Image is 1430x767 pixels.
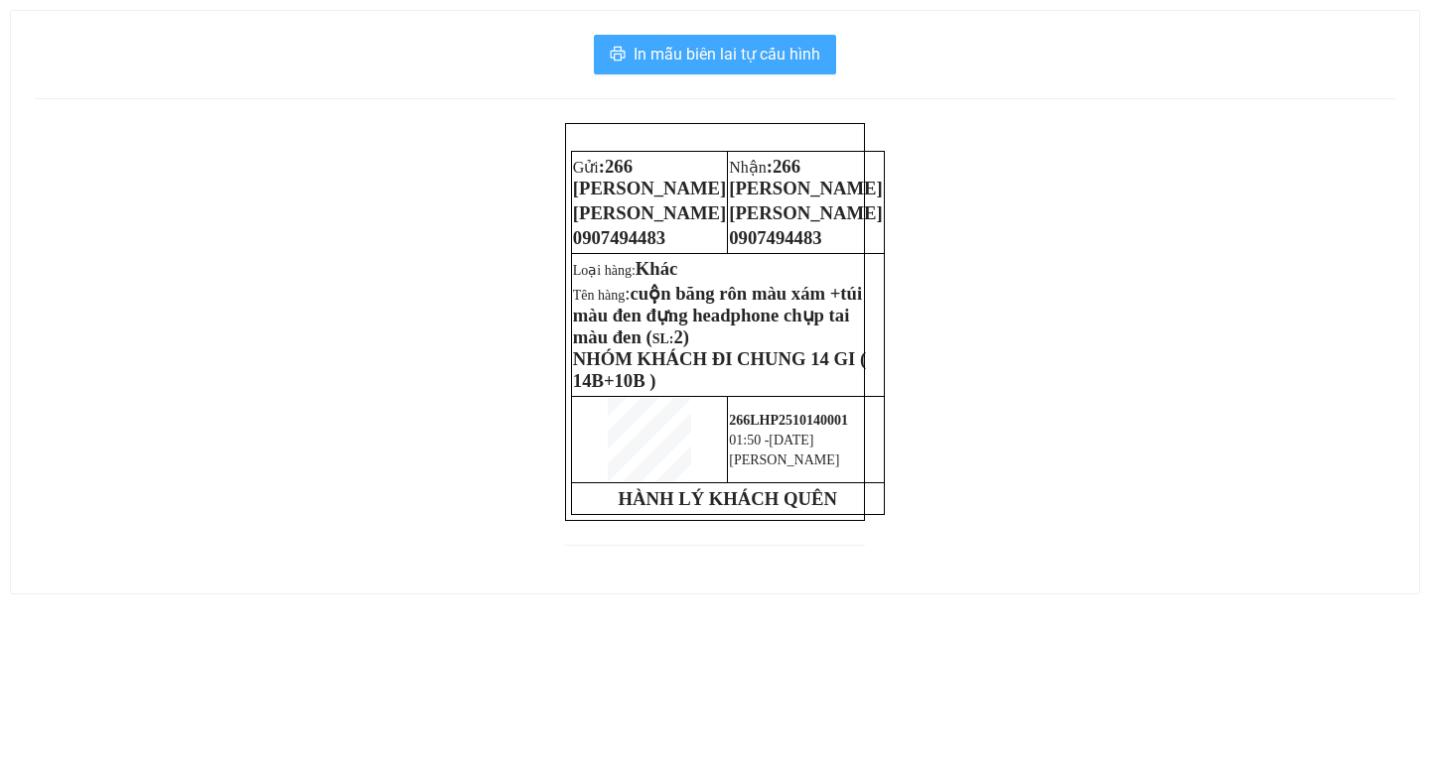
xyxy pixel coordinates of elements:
[573,159,599,176] span: Gửi
[573,288,862,346] span: Tên hàng
[573,283,862,347] span: cuộn băng rôn màu xám +túi màu đen đựng headphone chụp tai màu đen (
[652,331,674,346] span: SL:
[636,258,678,279] span: Khác
[729,227,821,248] span: 0907494483
[573,227,665,248] span: 0907494483
[573,202,726,223] span: [PERSON_NAME]
[573,263,678,278] span: Loại hàng:
[729,452,839,467] span: [PERSON_NAME]
[573,156,726,198] span: :
[673,326,689,347] span: 2)
[729,159,767,176] span: Nhận
[573,156,726,198] span: 266 [PERSON_NAME]
[729,156,882,198] span: 266 [PERSON_NAME]
[634,42,820,66] span: In mẫu biên lai tự cấu hình
[769,433,813,447] span: [DATE]
[573,348,866,391] span: NHÓM KHÁCH ĐI CHUNG 14 GI ( 14B+10B )
[729,413,848,428] span: 266LHP2510140001
[729,202,882,223] span: [PERSON_NAME]
[594,35,836,74] button: printerIn mẫu biên lai tự cấu hình
[573,283,862,347] span: :
[729,433,769,447] span: 01:50 -
[619,488,837,509] strong: HÀNH LÝ KHÁCH QUÊN
[610,46,626,64] span: printer
[729,156,882,198] span: :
